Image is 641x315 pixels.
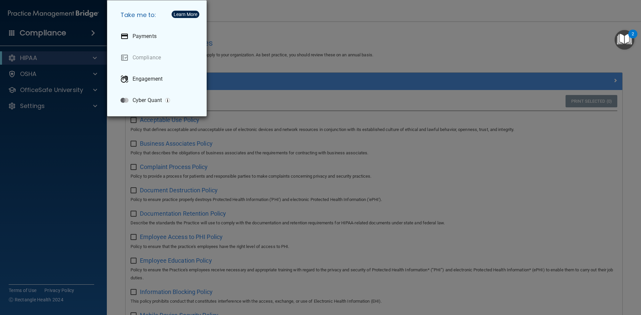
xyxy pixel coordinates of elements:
[133,97,162,104] p: Cyber Quant
[115,91,201,110] a: Cyber Quant
[133,33,157,40] p: Payments
[115,6,201,24] h5: Take me to:
[174,12,197,17] div: Learn More
[115,48,201,67] a: Compliance
[133,76,163,82] p: Engagement
[115,70,201,88] a: Engagement
[115,27,201,46] a: Payments
[525,268,633,294] iframe: Drift Widget Chat Controller
[632,34,634,43] div: 2
[615,30,634,50] button: Open Resource Center, 2 new notifications
[172,11,199,18] button: Learn More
